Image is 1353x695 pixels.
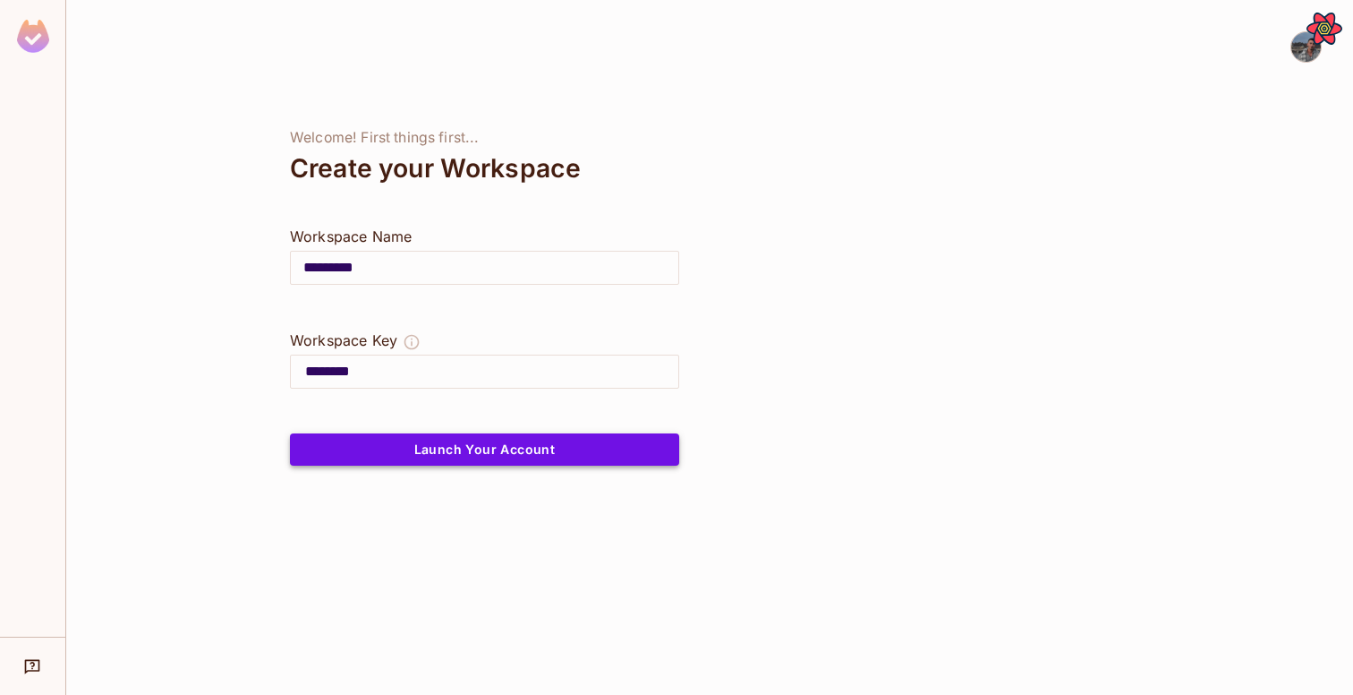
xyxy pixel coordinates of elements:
[1291,32,1321,62] img: Alon Boshi
[13,648,53,684] div: Help & Updates
[290,147,679,190] div: Create your Workspace
[1306,11,1342,47] button: Open React Query Devtools
[290,226,679,247] div: Workspace Name
[17,20,49,53] img: SReyMgAAAABJRU5ErkJggg==
[403,330,421,355] button: The Workspace Key is unique, and serves as the identifier of your workspace.
[290,330,397,351] div: Workspace Key
[290,129,679,147] div: Welcome! First things first...
[290,433,679,466] button: Launch Your Account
